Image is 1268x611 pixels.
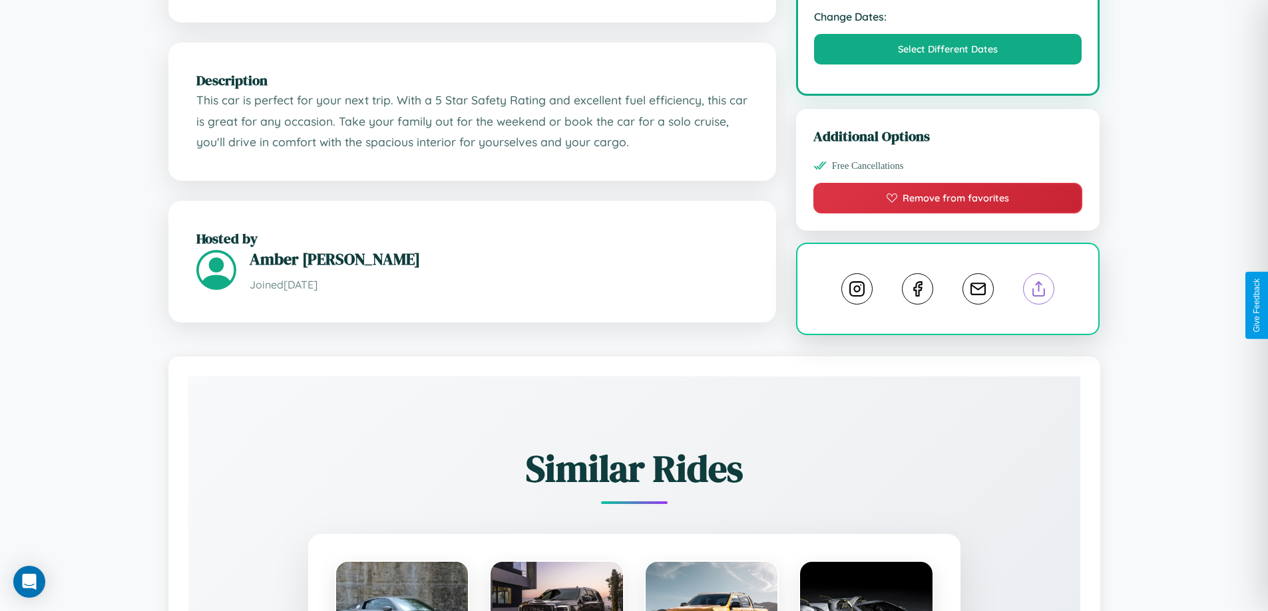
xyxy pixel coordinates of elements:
[1252,279,1261,332] div: Give Feedback
[235,443,1034,494] h2: Similar Rides
[196,229,748,248] h2: Hosted by
[832,160,904,172] span: Free Cancellations
[814,10,1082,23] strong: Change Dates:
[250,248,748,270] h3: Amber [PERSON_NAME]
[13,566,45,598] div: Open Intercom Messenger
[813,183,1083,213] button: Remove from favorites
[250,275,748,295] p: Joined [DATE]
[196,70,748,90] h2: Description
[814,34,1082,64] button: Select Different Dates
[196,90,748,153] p: This car is perfect for your next trip. With a 5 Star Safety Rating and excellent fuel efficiency...
[813,126,1083,146] h3: Additional Options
